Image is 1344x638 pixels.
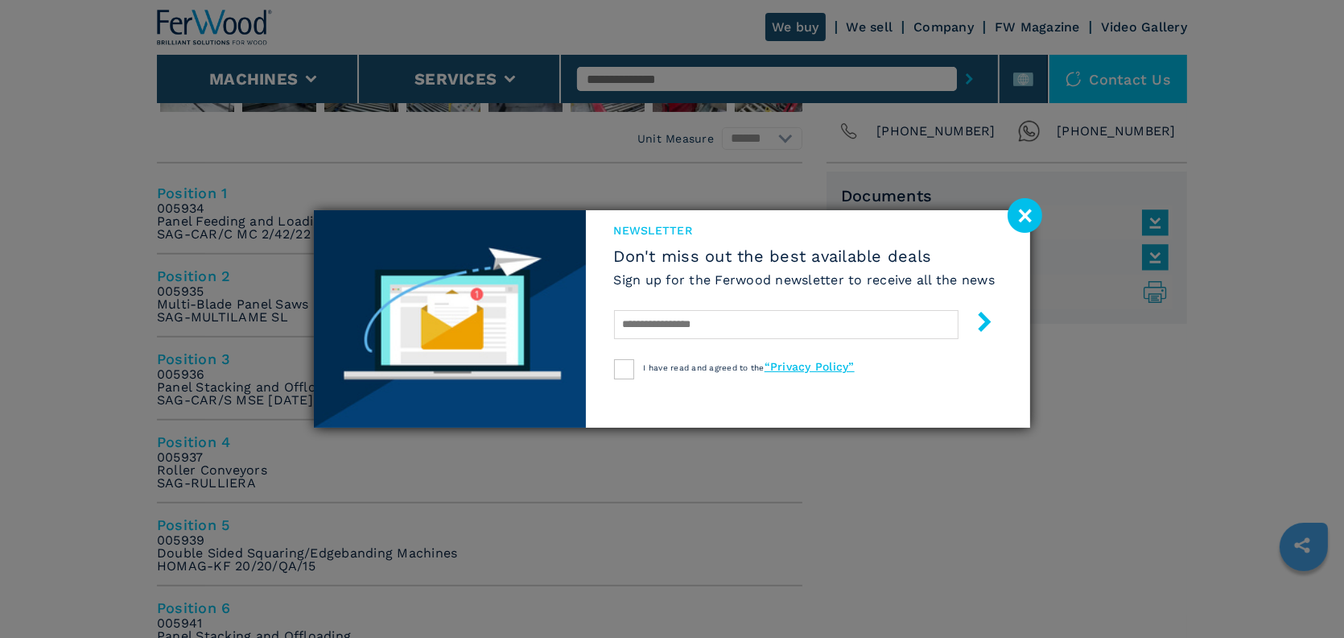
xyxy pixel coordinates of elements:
[959,305,995,343] button: submit-button
[614,222,996,238] span: newsletter
[614,271,996,289] h6: Sign up for the Ferwood newsletter to receive all the news
[614,246,996,266] span: Don't miss out the best available deals
[644,363,855,372] span: I have read and agreed to the
[765,360,855,373] a: “Privacy Policy”
[314,210,586,428] img: Newsletter image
